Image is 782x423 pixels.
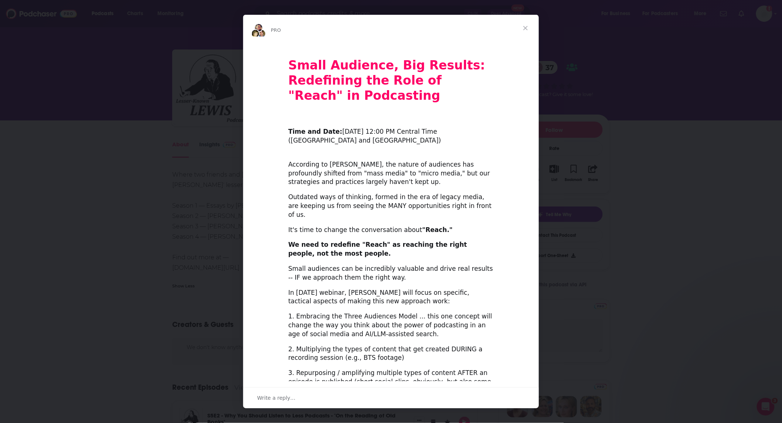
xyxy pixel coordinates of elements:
[288,345,494,363] div: 2. Multiplying the types of content that get created DURING a recording session (e.g., BTS footage)
[254,23,263,32] img: Sydney avatar
[288,193,494,219] div: Outdated ways of thinking, formed in the era of legacy media, are keeping us from seeing the MANY...
[243,387,539,408] div: Open conversation and reply
[288,289,494,306] div: In [DATE] webinar, [PERSON_NAME] will focus on specific, tactical aspects of making this new appr...
[288,151,494,187] div: According to [PERSON_NAME], the nature of audiences has profoundly shifted from "mass media" to "...
[288,241,467,257] b: We need to redefine "Reach" as reaching the right people, not the most people.
[288,226,494,235] div: It's time to change the conversation about
[288,312,494,338] div: 1. Embracing the Three Audiences Model ... this one concept will change the way you think about t...
[288,128,342,135] b: Time and Date:
[512,15,539,41] span: Close
[422,226,453,233] b: "Reach."
[251,29,260,38] img: Barbara avatar
[271,27,281,33] span: PRO
[257,29,266,38] img: Dave avatar
[257,393,296,403] span: Write a reply…
[288,369,494,395] div: 3. Repurposing / amplifying multiple types of content AFTER an episode is published (short social...
[288,119,494,145] div: ​ [DATE] 12:00 PM Central Time ([GEOGRAPHIC_DATA] and [GEOGRAPHIC_DATA])
[288,265,494,282] div: Small audiences can be incredibly valuable and drive real results -- IF we approach them the righ...
[288,58,485,103] b: Small Audience, Big Results: Redefining the Role of "Reach" in Podcasting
